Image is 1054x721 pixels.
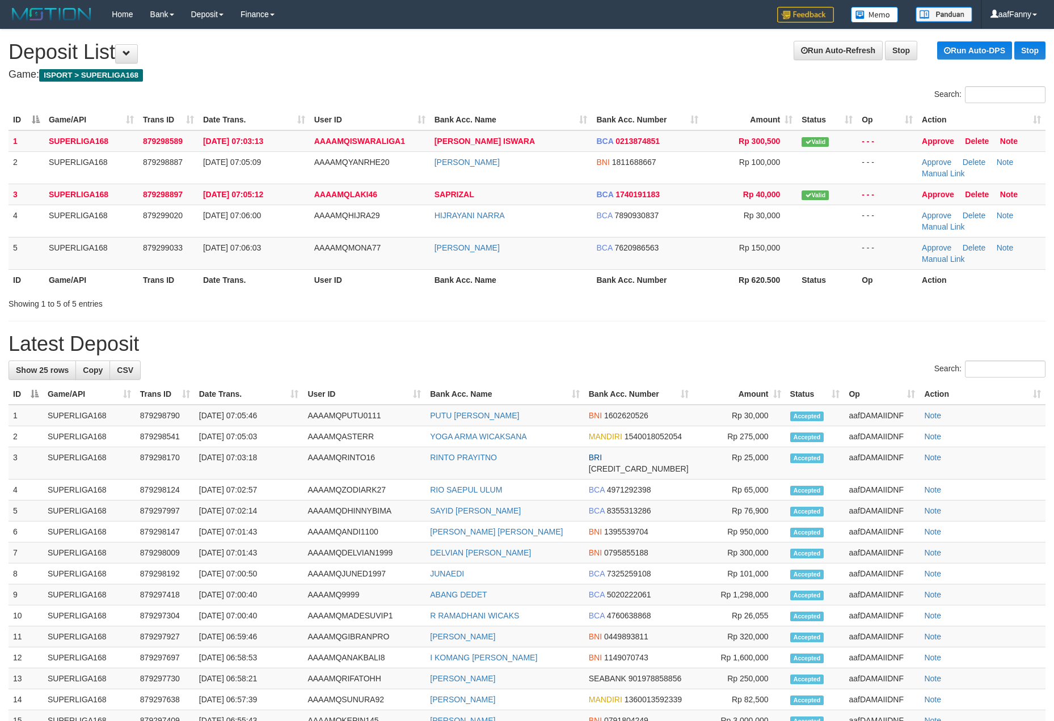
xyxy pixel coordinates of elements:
span: Copy [83,366,103,375]
td: [DATE] 07:00:50 [195,563,303,584]
span: AAAAMQISWARALIGA1 [314,137,405,146]
img: MOTION_logo.png [9,6,95,23]
th: Amount: activate to sort column ascending [693,384,786,405]
span: Accepted [790,549,824,558]
span: SEABANK [589,674,626,683]
span: Copy 1811688667 to clipboard [612,158,656,167]
td: 4 [9,480,43,501]
td: 7 [9,542,43,563]
a: Note [924,569,941,578]
span: Rp 30,000 [744,211,781,220]
span: Copy 4760638868 to clipboard [607,611,651,620]
td: aafDAMAIIDNF [844,626,920,647]
a: Note [924,506,941,515]
td: [DATE] 07:01:43 [195,521,303,542]
td: [DATE] 07:03:18 [195,447,303,480]
input: Search: [965,360,1045,378]
a: Note [924,590,941,599]
th: Bank Acc. Name: activate to sort column ascending [425,384,584,405]
th: Rp 620.500 [703,269,797,290]
a: Note [924,411,941,420]
span: BCA [589,611,605,620]
span: Copy 7325259108 to clipboard [607,569,651,578]
a: Approve [922,158,951,167]
th: Action: activate to sort column ascending [920,384,1045,405]
td: AAAAMQ9999 [303,584,425,605]
td: Rp 76,900 [693,501,786,521]
td: SUPERLIGA168 [43,626,136,647]
td: SUPERLIGA168 [43,584,136,605]
td: Rp 1,600,000 [693,647,786,668]
td: SUPERLIGA168 [43,689,136,710]
th: Status: activate to sort column ascending [786,384,845,405]
td: AAAAMQPUTU0111 [303,405,425,426]
span: CSV [117,366,133,375]
td: [DATE] 07:05:46 [195,405,303,426]
th: Status: activate to sort column ascending [797,109,857,130]
th: Bank Acc. Number: activate to sort column ascending [592,109,703,130]
th: Status [797,269,857,290]
span: BCA [596,211,612,220]
a: YOGA ARMA WICAKSANA [430,432,526,441]
td: [DATE] 06:58:21 [195,668,303,689]
th: Trans ID [138,269,199,290]
td: aafDAMAIIDNF [844,542,920,563]
span: Rp 40,000 [743,190,780,199]
span: BCA [596,190,613,199]
td: 879298147 [136,521,195,542]
td: AAAAMQANAKBALI8 [303,647,425,668]
th: Bank Acc. Number: activate to sort column ascending [584,384,693,405]
span: Copy 1395539704 to clipboard [604,527,648,536]
td: 879297927 [136,626,195,647]
td: SUPERLIGA168 [44,237,138,269]
a: Stop [1014,41,1045,60]
a: RINTO PRAYITNO [430,453,497,462]
span: BCA [589,485,605,494]
img: panduan.png [916,7,972,22]
td: Rp 250,000 [693,668,786,689]
th: Game/API [44,269,138,290]
td: 14 [9,689,43,710]
td: 11 [9,626,43,647]
td: 9 [9,584,43,605]
td: - - - [857,205,917,237]
a: Approve [922,243,951,252]
span: Copy 0449893811 to clipboard [604,632,648,641]
td: SUPERLIGA168 [43,668,136,689]
a: Delete [965,190,989,199]
td: 13 [9,668,43,689]
a: SAYID [PERSON_NAME] [430,506,521,515]
a: CSV [109,360,141,380]
span: BNI [589,411,602,420]
span: [DATE] 07:05:12 [203,190,263,199]
td: AAAAMQRINTO16 [303,447,425,480]
td: Rp 300,000 [693,542,786,563]
span: Accepted [790,570,824,579]
td: Rp 30,000 [693,405,786,426]
span: Copy 0795855188 to clipboard [604,548,648,557]
a: Note [1000,190,1018,199]
td: 1 [9,130,44,152]
a: Show 25 rows [9,360,76,380]
a: PUTU [PERSON_NAME] [430,411,519,420]
a: Delete [965,137,989,146]
td: SUPERLIGA168 [44,184,138,205]
span: Copy 1602620526 to clipboard [604,411,648,420]
th: Op [857,269,917,290]
span: Accepted [790,654,824,663]
td: aafDAMAIIDNF [844,563,920,584]
td: AAAAMQDELVIAN1999 [303,542,425,563]
a: Note [924,453,941,462]
span: BCA [589,506,605,515]
a: ABANG DEDET [430,590,487,599]
span: BCA [596,243,612,252]
a: Note [924,485,941,494]
td: SUPERLIGA168 [43,480,136,501]
span: Copy 1149070743 to clipboard [604,653,648,662]
a: Stop [885,41,917,60]
span: ISPORT > SUPERLIGA168 [39,69,143,82]
img: Button%20Memo.svg [851,7,899,23]
a: JUNAEDI [430,569,464,578]
th: ID: activate to sort column descending [9,384,43,405]
a: [PERSON_NAME] [430,632,495,641]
